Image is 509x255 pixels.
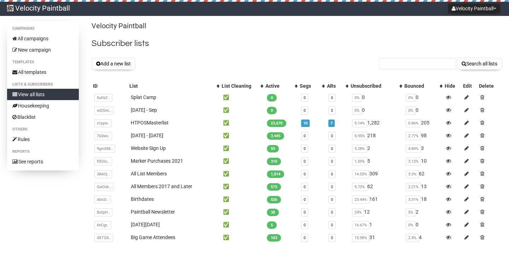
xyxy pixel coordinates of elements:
[220,167,264,180] td: ✅
[220,129,264,142] td: ✅
[267,145,279,152] span: 59
[7,24,79,33] li: Campaigns
[457,58,502,70] button: Search all lists
[406,145,421,153] span: 4.84%
[331,185,333,189] a: 0
[7,66,79,78] a: All templates
[349,116,403,129] td: 1,282
[331,95,333,100] a: 0
[352,157,367,166] span: 1.59%
[304,108,306,113] a: 0
[7,5,13,11] img: 28.jpg
[406,157,421,166] span: 3.13%
[352,119,367,127] span: 5.14%
[330,121,333,126] a: 7
[267,107,277,114] span: 0
[403,155,443,167] td: 10
[349,167,403,180] td: 309
[406,183,421,191] span: 2.21%
[403,116,443,129] td: 205
[403,167,443,180] td: 62
[403,129,443,142] td: 98
[404,82,436,89] div: Bounced
[443,81,462,91] th: Hide: No sort applied, sorting is disabled
[331,197,333,202] a: 0
[352,221,369,229] span: 16.67%
[129,82,213,89] div: List
[349,142,403,155] td: 2
[267,234,281,242] span: 163
[131,184,192,189] a: All Members 2017 and Later
[267,209,279,216] span: 38
[267,196,281,203] span: 526
[220,142,264,155] td: ✅
[349,129,403,142] td: 218
[7,33,79,44] a: All campaigns
[94,221,111,229] span: 6hCgr..
[131,145,166,151] a: Website Sign Up
[349,91,403,104] td: 0
[406,170,419,178] span: 3.3%
[94,170,112,178] span: 38AlQ..
[304,236,306,240] a: 0
[331,108,333,113] a: 0
[403,91,443,104] td: 0
[304,197,306,202] a: 0
[352,106,362,115] span: 0%
[131,209,175,215] a: Paintball Newsletter
[92,81,128,91] th: ID: No sort applied, sorting is disabled
[478,81,502,91] th: Delete: No sort applied, sorting is disabled
[7,125,79,134] li: Others
[94,234,113,242] span: 4XTG4..
[304,185,306,189] a: 0
[406,196,421,204] span: 3.31%
[131,171,167,176] a: All List Members
[406,208,416,216] span: 5%
[220,81,264,91] th: List Cleaning: No sort applied, activate to apply an ascending sort
[403,104,443,116] td: 0
[220,205,264,218] td: ✅
[349,155,403,167] td: 5
[462,81,478,91] th: Edit: No sort applied, sorting is disabled
[352,183,367,191] span: 9.73%
[349,104,403,116] td: 0
[131,94,156,100] a: Splat Camp
[331,159,333,164] a: 0
[327,82,342,89] div: ARs
[304,146,306,151] a: 0
[131,120,169,126] a: HTPOSMasterlist
[304,210,306,215] a: 0
[304,95,306,100] a: 0
[331,223,333,227] a: 0
[7,156,79,167] a: See reports
[304,134,306,138] a: 0
[403,231,443,244] td: 4
[349,231,403,244] td: 31
[267,132,284,140] span: 3,445
[267,221,277,229] span: 5
[406,132,421,140] span: 2.77%
[352,94,362,102] span: 0%
[349,193,403,205] td: 161
[352,234,369,242] span: 15.98%
[406,119,421,127] span: 0.86%
[403,81,443,91] th: Bounced: No sort applied, activate to apply an ascending sort
[131,107,157,113] a: [DATE] - Sep
[220,116,264,129] td: ✅
[220,155,264,167] td: ✅
[351,82,396,89] div: Unsubscribed
[222,82,257,89] div: List Cleaning
[7,147,79,156] li: Reports
[352,208,364,216] span: 24%
[94,208,112,216] span: BofpH..
[352,132,367,140] span: 5.95%
[406,106,416,115] span: 0%
[131,196,154,202] a: Birthdates
[445,82,460,89] div: Hide
[94,157,112,166] span: f0GVc..
[92,37,502,50] h2: Subscriber lists
[267,120,286,127] span: 23,678
[406,94,416,102] span: 0%
[7,111,79,123] a: Blacklist
[7,80,79,89] li: Lists & subscribers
